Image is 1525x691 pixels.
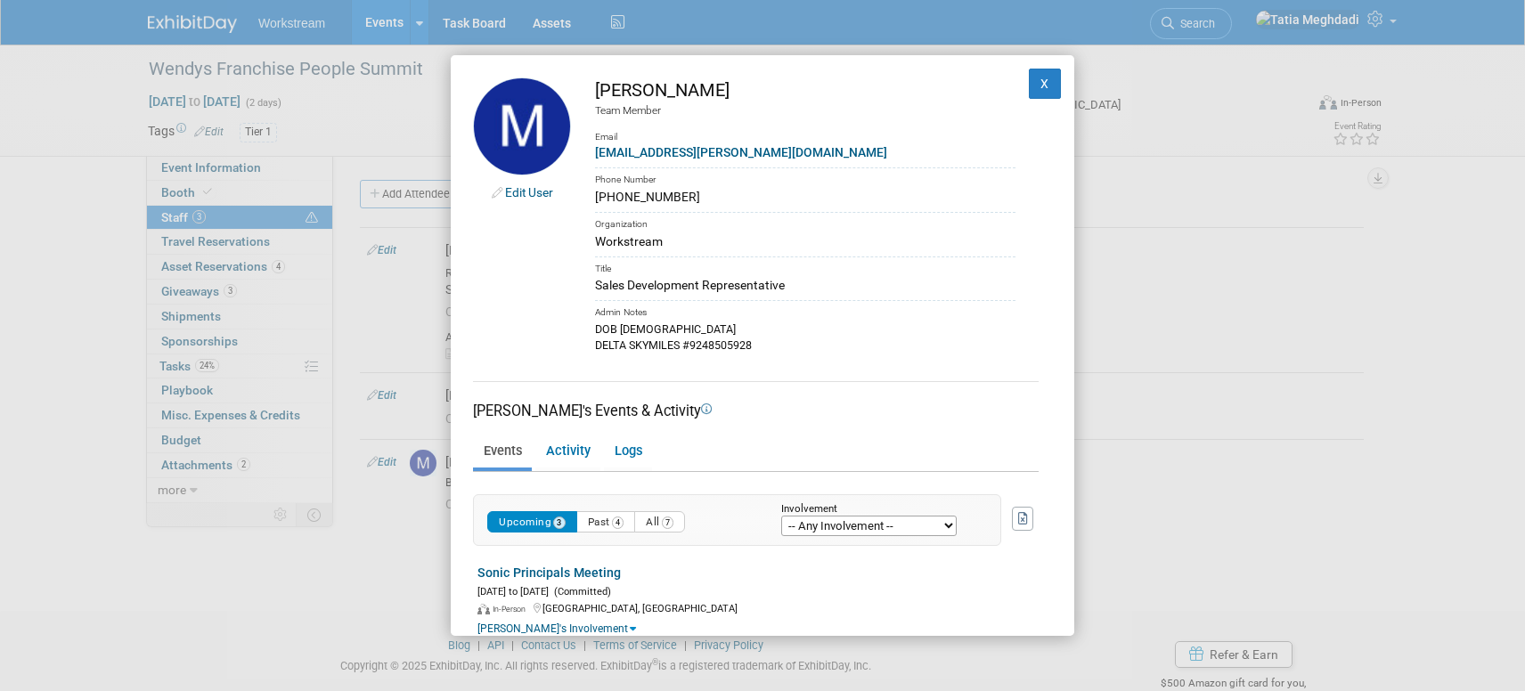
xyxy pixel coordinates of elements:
div: Workstream [595,232,1015,251]
img: In-Person Event [477,604,490,614]
span: 7 [662,516,674,529]
div: Organization [595,212,1015,232]
div: Email [595,118,1015,144]
button: Past4 [576,511,636,533]
div: Phone Number [595,167,1015,188]
div: [PERSON_NAME]'s Events & Activity [473,401,1039,421]
a: [EMAIL_ADDRESS][PERSON_NAME][DOMAIN_NAME] [595,145,887,159]
a: Logs [604,436,652,467]
span: 4 [612,516,624,529]
div: [DATE] to [DATE] [477,582,1039,599]
button: Upcoming3 [487,511,577,533]
div: Title [595,256,1015,277]
a: Activity [535,436,600,467]
a: Sonic Principals Meeting [477,565,621,580]
div: Involvement [781,504,974,516]
span: In-Person [493,605,531,614]
span: 3 [553,516,566,529]
div: Admin Notes [595,300,1015,321]
button: X [1029,69,1061,99]
a: [PERSON_NAME]'s Involvement [477,622,636,635]
span: (Committed) [549,586,611,598]
div: Sales Development Representative [595,276,1015,295]
a: Edit User [505,185,553,199]
div: [PERSON_NAME] [595,77,1015,103]
div: Team Member [595,103,1015,118]
button: All7 [634,511,685,533]
div: DOB [DEMOGRAPHIC_DATA] DELTA SKYMILES #9248505928 [595,321,1015,354]
div: [GEOGRAPHIC_DATA], [GEOGRAPHIC_DATA] [477,599,1039,616]
div: [PHONE_NUMBER] [595,188,1015,207]
img: Makenna Clark [473,77,571,175]
a: Events [473,436,532,467]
